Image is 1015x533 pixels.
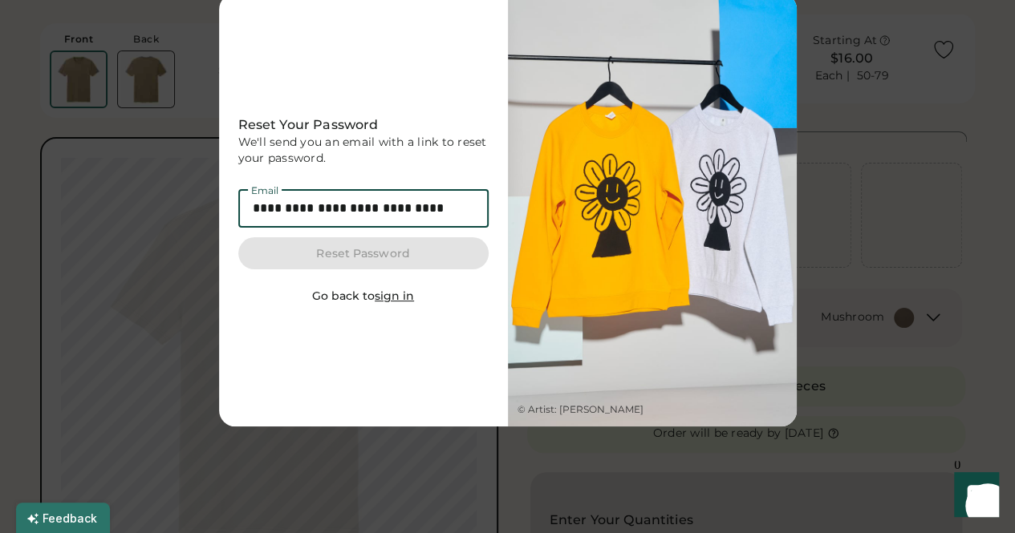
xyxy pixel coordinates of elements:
div: Go back to [312,289,414,305]
button: Reset Password [238,237,489,269]
div: © Artist: [PERSON_NAME] [518,403,644,417]
u: sign in [375,289,414,303]
div: We'll send you an email with a link to reset your password. [238,135,489,167]
iframe: Front Chat [939,461,1008,530]
div: Reset Your Password [238,115,489,135]
div: Email [248,186,282,196]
